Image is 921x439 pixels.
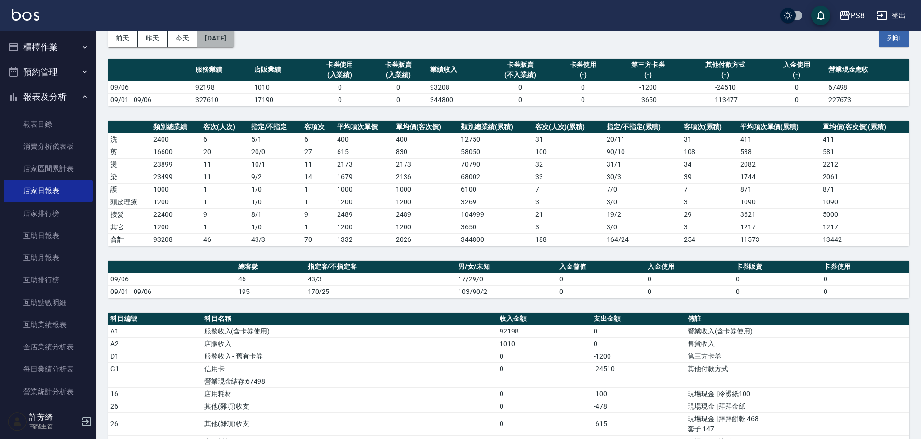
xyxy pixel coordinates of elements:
[201,183,249,196] td: 1
[193,93,252,106] td: 327610
[108,362,202,375] td: G1
[302,146,335,158] td: 27
[201,221,249,233] td: 1
[151,133,201,146] td: 2400
[371,60,425,70] div: 卡券販賣
[151,208,201,221] td: 22400
[302,208,335,221] td: 9
[554,93,613,106] td: 0
[108,196,151,208] td: 頭皮理療
[681,146,738,158] td: 108
[151,171,201,183] td: 23499
[820,133,909,146] td: 411
[459,233,532,246] td: 344800
[108,387,202,400] td: 16
[497,400,591,412] td: 0
[335,233,393,246] td: 1332
[497,337,591,350] td: 1010
[108,146,151,158] td: 剪
[821,261,909,273] th: 卡券使用
[302,196,335,208] td: 1
[252,93,311,106] td: 17190
[733,261,822,273] th: 卡券販賣
[835,6,868,26] button: PS8
[872,7,909,25] button: 登出
[249,196,302,208] td: 1 / 0
[108,337,202,350] td: A2
[428,93,487,106] td: 344800
[615,60,681,70] div: 第三方卡券
[459,121,532,133] th: 類別總業績(累積)
[738,158,821,171] td: 2082
[851,10,865,22] div: PS8
[681,133,738,146] td: 31
[236,273,305,285] td: 46
[612,93,683,106] td: -3650
[201,121,249,133] th: 客次(人次)
[459,183,532,196] td: 6100
[193,59,252,81] th: 服務業績
[202,375,498,387] td: 營業現金結存:67498
[249,121,302,133] th: 指定/不指定
[459,171,532,183] td: 68002
[108,261,909,298] table: a dense table
[201,208,249,221] td: 9
[645,261,733,273] th: 入金使用
[29,412,79,422] h5: 許芳綺
[335,183,393,196] td: 1000
[249,133,302,146] td: 5 / 1
[252,81,311,93] td: 1010
[393,221,459,233] td: 1200
[313,70,367,80] div: (入業績)
[770,60,824,70] div: 入金使用
[459,208,532,221] td: 104999
[681,221,738,233] td: 3
[108,59,909,106] table: a dense table
[302,233,335,246] td: 70
[108,171,151,183] td: 染
[489,70,552,80] div: (不入業績)
[236,285,305,298] td: 195
[4,292,93,314] a: 互助點數明細
[202,387,498,400] td: 店用耗材
[335,158,393,171] td: 2173
[459,158,532,171] td: 70790
[554,81,613,93] td: 0
[604,208,681,221] td: 19 / 2
[202,313,498,325] th: 科目名稱
[533,171,604,183] td: 33
[393,183,459,196] td: 1000
[371,70,425,80] div: (入業績)
[738,183,821,196] td: 871
[556,60,610,70] div: 卡券使用
[108,285,236,298] td: 09/01 - 09/06
[302,158,335,171] td: 11
[138,29,168,47] button: 昨天
[4,403,93,425] a: 營業項目月分析表
[202,325,498,337] td: 服務收入(含卡券使用)
[591,387,685,400] td: -100
[767,81,826,93] td: 0
[108,121,909,246] table: a dense table
[4,269,93,291] a: 互助排行榜
[335,146,393,158] td: 615
[738,146,821,158] td: 538
[459,221,532,233] td: 3650
[12,9,39,21] img: Logo
[604,196,681,208] td: 3 / 0
[8,412,27,431] img: Person
[459,196,532,208] td: 3269
[4,35,93,60] button: 櫃檯作業
[393,171,459,183] td: 2136
[151,121,201,133] th: 類別總業績
[428,81,487,93] td: 93208
[202,362,498,375] td: 信用卡
[497,325,591,337] td: 92198
[313,60,367,70] div: 卡券使用
[236,261,305,273] th: 總客數
[108,158,151,171] td: 燙
[335,171,393,183] td: 1679
[302,221,335,233] td: 1
[459,146,532,158] td: 58050
[685,362,909,375] td: 其他付款方式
